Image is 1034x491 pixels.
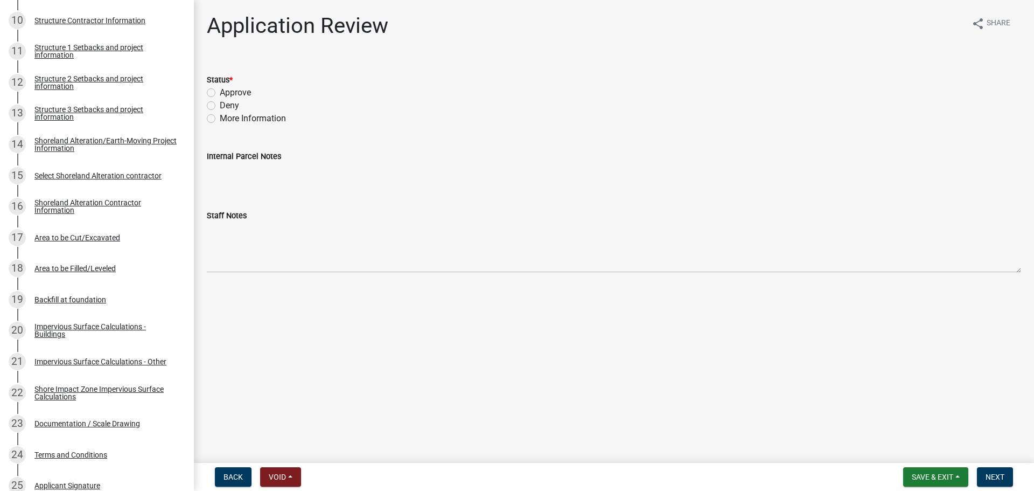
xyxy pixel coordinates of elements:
[987,17,1010,30] span: Share
[9,384,26,402] div: 22
[34,199,177,214] div: Shoreland Alteration Contractor Information
[9,353,26,370] div: 21
[977,467,1013,487] button: Next
[34,385,177,400] div: Shore Impact Zone Impervious Surface Calculations
[223,473,243,481] span: Back
[34,17,145,24] div: Structure Contractor Information
[9,167,26,184] div: 15
[207,153,281,161] label: Internal Parcel Notes
[986,473,1004,481] span: Next
[220,86,251,99] label: Approve
[34,106,177,121] div: Structure 3 Setbacks and project information
[9,105,26,122] div: 13
[34,234,120,241] div: Area to be Cut/Excavated
[220,112,286,125] label: More Information
[34,451,107,459] div: Terms and Conditions
[9,415,26,432] div: 23
[9,198,26,215] div: 16
[972,17,984,30] i: share
[34,358,166,365] div: Impervious Surface Calculations - Other
[9,291,26,308] div: 19
[9,43,26,60] div: 11
[34,265,116,272] div: Area to be Filled/Leveled
[34,482,100,489] div: Applicant Signature
[34,420,140,427] div: Documentation / Scale Drawing
[9,74,26,91] div: 12
[9,136,26,153] div: 14
[9,260,26,277] div: 18
[9,446,26,464] div: 24
[903,467,968,487] button: Save & Exit
[34,172,162,179] div: Select Shoreland Alteration contractor
[260,467,301,487] button: Void
[207,13,388,39] h1: Application Review
[963,13,1019,34] button: shareShare
[9,229,26,246] div: 17
[207,77,233,84] label: Status
[220,99,239,112] label: Deny
[215,467,251,487] button: Back
[207,212,247,220] label: Staff Notes
[34,296,106,303] div: Backfill at foundation
[34,44,177,59] div: Structure 1 Setbacks and project information
[269,473,286,481] span: Void
[34,137,177,152] div: Shoreland Alteration/Earth-Moving Project Information
[34,75,177,90] div: Structure 2 Setbacks and project information
[9,12,26,29] div: 10
[912,473,953,481] span: Save & Exit
[34,323,177,338] div: Impervious Surface Calculations - Buildings
[9,322,26,339] div: 20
